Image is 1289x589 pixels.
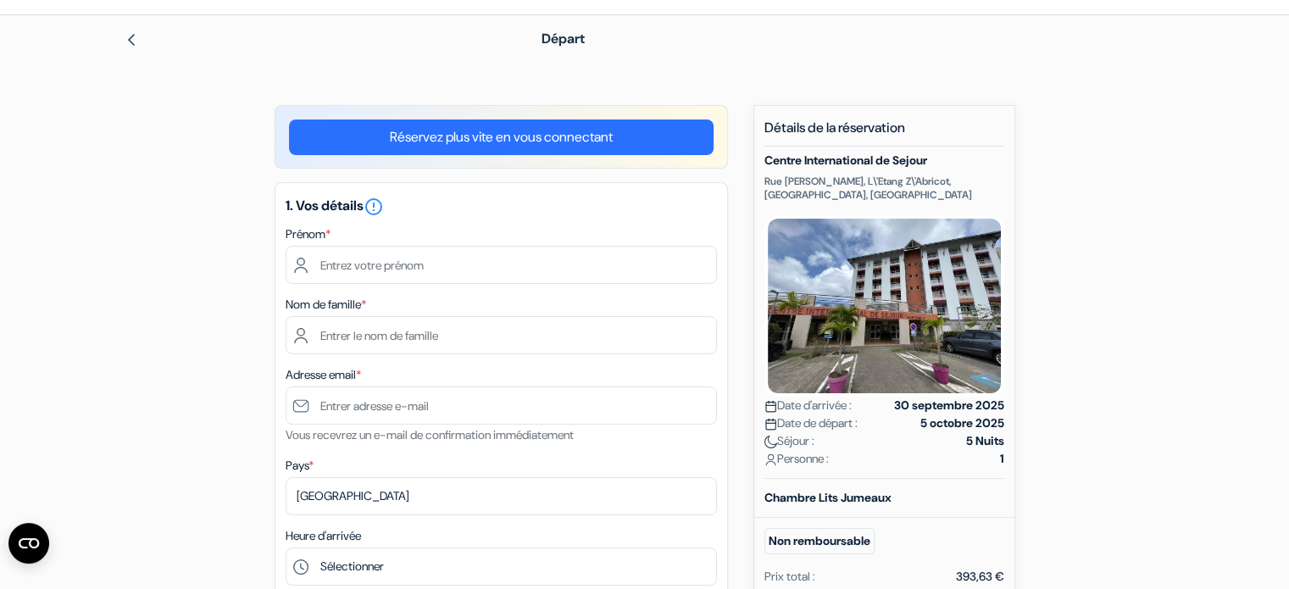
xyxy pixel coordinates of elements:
[764,414,858,432] span: Date de départ :
[920,414,1004,432] strong: 5 octobre 2025
[286,225,331,243] label: Prénom
[364,197,384,214] a: error_outline
[966,432,1004,450] strong: 5 Nuits
[764,432,814,450] span: Séjour :
[125,33,138,47] img: left_arrow.svg
[286,527,361,545] label: Heure d'arrivée
[764,119,1004,147] h5: Détails de la réservation
[8,523,49,564] button: Ouvrir le widget CMP
[764,490,892,505] b: Chambre Lits Jumeaux
[764,528,875,554] small: Non remboursable
[286,197,717,217] h5: 1. Vos détails
[542,30,585,47] span: Départ
[764,418,777,431] img: calendar.svg
[286,427,574,442] small: Vous recevrez un e-mail de confirmation immédiatement
[764,400,777,413] img: calendar.svg
[764,568,815,586] div: Prix total :
[764,175,1004,202] p: Rue [PERSON_NAME], L\'Etang Z\'Abricot, [GEOGRAPHIC_DATA], [GEOGRAPHIC_DATA]
[764,153,1004,168] h5: Centre International de Sejour
[286,366,361,384] label: Adresse email
[894,397,1004,414] strong: 30 septembre 2025
[286,246,717,284] input: Entrez votre prénom
[764,397,852,414] span: Date d'arrivée :
[286,316,717,354] input: Entrer le nom de famille
[364,197,384,217] i: error_outline
[289,119,714,155] a: Réservez plus vite en vous connectant
[764,453,777,466] img: user_icon.svg
[286,296,366,314] label: Nom de famille
[286,457,314,475] label: Pays
[956,568,1004,586] div: 393,63 €
[764,436,777,448] img: moon.svg
[764,450,829,468] span: Personne :
[1000,450,1004,468] strong: 1
[286,386,717,425] input: Entrer adresse e-mail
